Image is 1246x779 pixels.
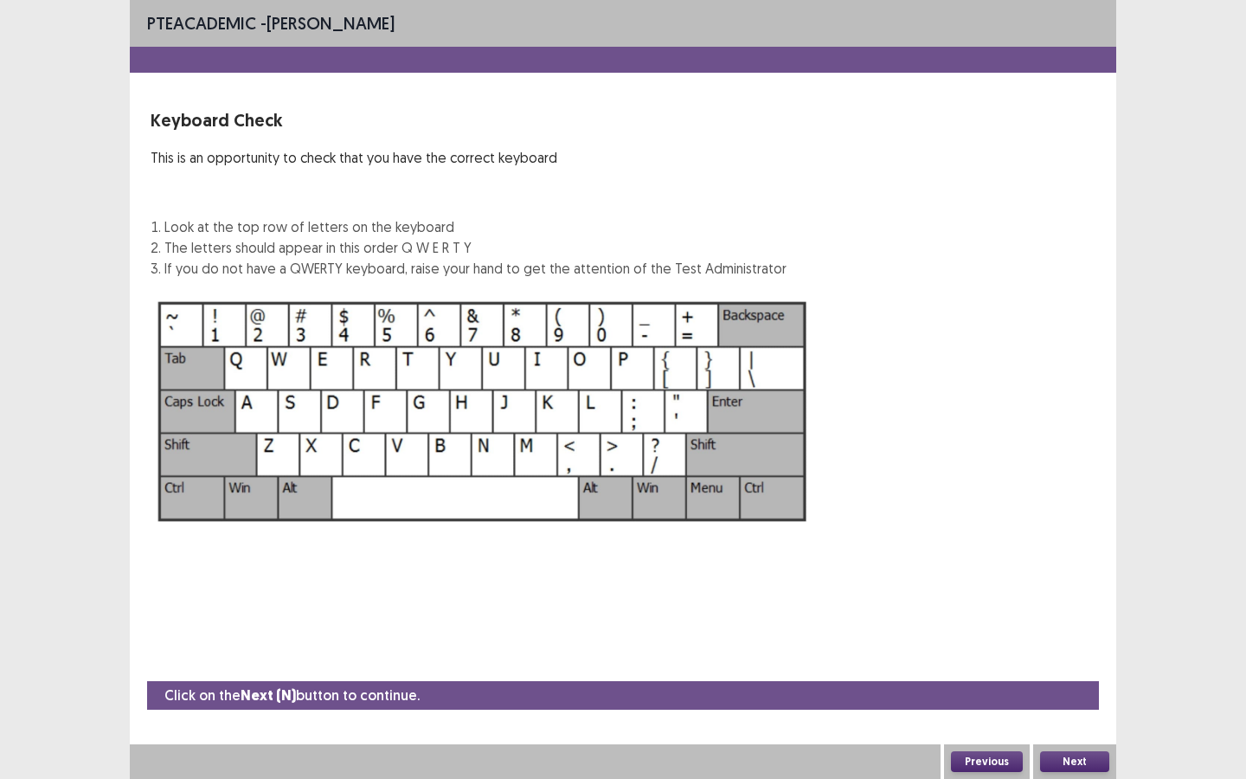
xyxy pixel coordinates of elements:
img: Keyboard Image [151,293,815,531]
p: - [PERSON_NAME] [147,10,395,36]
li: If you do not have a QWERTY keyboard, raise your hand to get the attention of the Test Administrator [164,258,787,279]
button: Previous [951,751,1023,772]
span: PTE academic [147,12,256,34]
strong: Next (N) [241,686,296,705]
button: Next [1040,751,1109,772]
li: Look at the top row of letters on the keyboard [164,216,787,237]
p: Keyboard Check [151,107,787,133]
p: Click on the button to continue. [164,685,420,706]
p: This is an opportunity to check that you have the correct keyboard [151,147,787,168]
li: The letters should appear in this order Q W E R T Y [164,237,787,258]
